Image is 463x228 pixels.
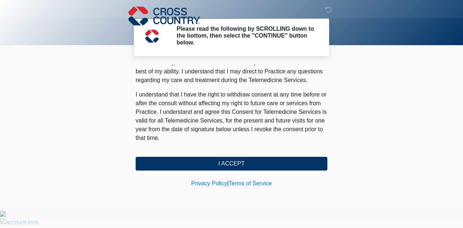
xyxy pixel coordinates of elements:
[177,25,317,46] h2: Please read the following by SCROLLING down to the bottom, then select the "CONTINUE" button below.
[136,157,327,171] button: I ACCEPT
[136,90,327,142] p: I understand that I have the right to withdraw consent at any time before or after the consult wi...
[141,25,163,47] img: Agent Avatar
[136,50,327,85] p: I acknowledge that it is my responsibility to provide information about my medical history, condi...
[227,180,229,186] a: |
[191,180,228,186] a: Privacy Policy
[229,180,272,186] a: Terms of Service
[128,5,200,26] img: Cross Country Logo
